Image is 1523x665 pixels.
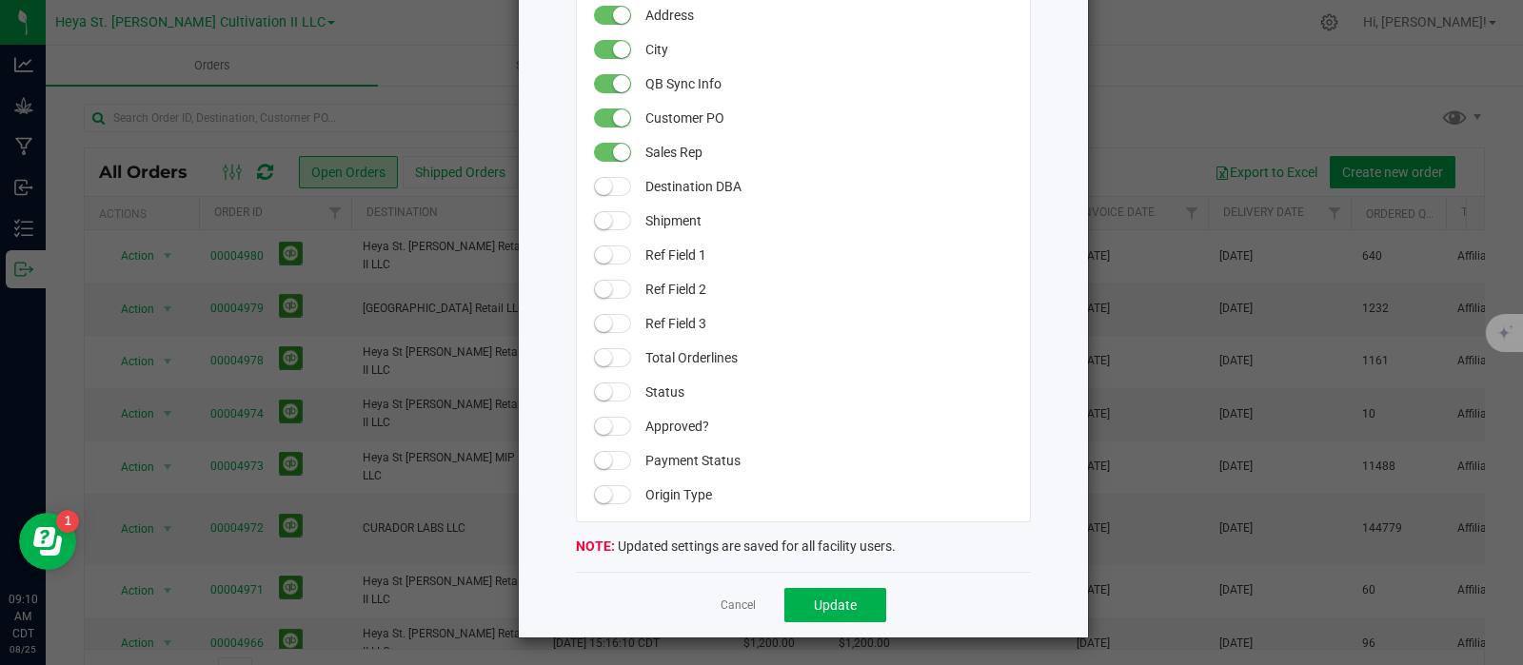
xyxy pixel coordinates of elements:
[19,513,76,570] iframe: Resource center
[814,597,857,613] span: Update
[645,478,1010,512] span: Origin Type
[645,341,1010,375] span: Total Orderlines
[645,101,1010,135] span: Customer PO
[645,443,1010,478] span: Payment Status
[645,409,1010,443] span: Approved?
[56,510,79,533] iframe: Resource center unread badge
[576,538,896,554] span: Updated settings are saved for all facility users.
[645,67,1010,101] span: QB Sync Info
[721,597,756,614] a: Cancel
[645,32,1010,67] span: City
[645,238,1010,272] span: Ref Field 1
[784,588,886,622] button: Update
[645,272,1010,306] span: Ref Field 2
[645,169,1010,204] span: Destination DBA
[645,306,1010,341] span: Ref Field 3
[645,375,1010,409] span: Status
[645,204,1010,238] span: Shipment
[645,135,1010,169] span: Sales Rep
